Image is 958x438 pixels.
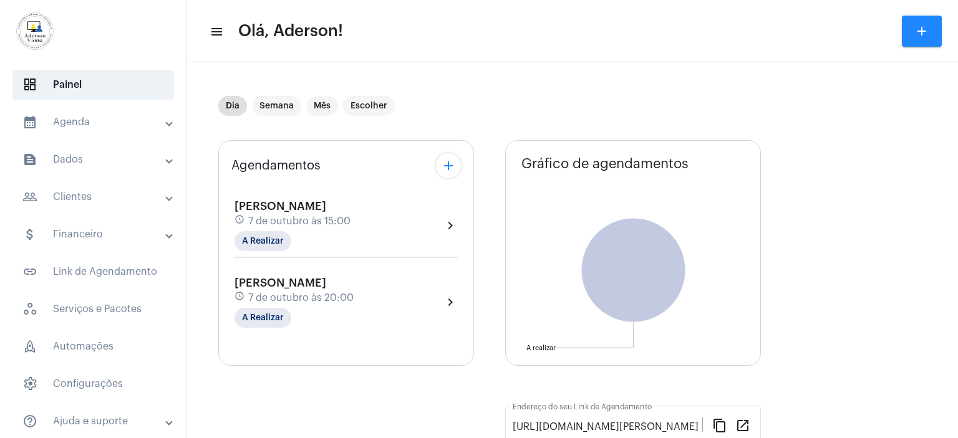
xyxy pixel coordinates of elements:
mat-icon: sidenav icon [22,414,37,429]
mat-icon: open_in_new [735,417,750,432]
mat-icon: sidenav icon [22,227,37,242]
span: Configurações [12,369,174,399]
mat-icon: chevron_right [443,295,458,310]
span: Link de Agendamento [12,257,174,287]
span: Agendamentos [231,159,321,173]
span: Automações [12,331,174,361]
mat-icon: content_copy [712,417,727,432]
mat-panel-title: Ajuda e suporte [22,414,167,429]
mat-chip: Semana [252,96,301,116]
input: Link [513,421,702,432]
span: 7 de outubro às 20:00 [248,292,354,303]
mat-icon: sidenav icon [22,115,37,130]
mat-icon: sidenav icon [210,24,222,39]
mat-icon: schedule [235,214,246,228]
mat-chip: A Realizar [235,308,291,328]
mat-chip: A Realizar [235,231,291,251]
mat-expansion-panel-header: sidenav iconClientes [7,182,186,212]
span: sidenav icon [22,376,37,391]
span: sidenav icon [22,339,37,354]
mat-expansion-panel-header: sidenav iconFinanceiro [7,219,186,249]
span: Serviços e Pacotes [12,294,174,324]
mat-chip: Escolher [343,96,395,116]
mat-icon: sidenav icon [22,189,37,204]
mat-icon: add [441,158,456,173]
mat-panel-title: Clientes [22,189,167,204]
mat-icon: sidenav icon [22,264,37,279]
span: 7 de outubro às 15:00 [248,216,351,227]
mat-icon: add [914,24,929,39]
span: Painel [12,70,174,100]
mat-expansion-panel-header: sidenav iconAgenda [7,107,186,137]
img: d7e3195d-0907-1efa-a796-b593d293ae59.png [10,6,60,56]
span: sidenav icon [22,77,37,92]
mat-chip: Mês [306,96,338,116]
mat-icon: schedule [235,291,246,305]
mat-icon: sidenav icon [22,152,37,167]
text: A realizar [526,345,556,351]
span: [PERSON_NAME] [235,277,326,288]
mat-chip: Dia [218,96,247,116]
mat-expansion-panel-header: sidenav iconDados [7,145,186,174]
span: [PERSON_NAME] [235,201,326,212]
mat-expansion-panel-header: sidenav iconAjuda e suporte [7,406,186,436]
mat-icon: chevron_right [443,218,458,233]
mat-panel-title: Financeiro [22,227,167,242]
span: Olá, Aderson! [238,21,343,41]
mat-panel-title: Agenda [22,115,167,130]
mat-panel-title: Dados [22,152,167,167]
span: sidenav icon [22,302,37,317]
span: Gráfico de agendamentos [521,156,689,171]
